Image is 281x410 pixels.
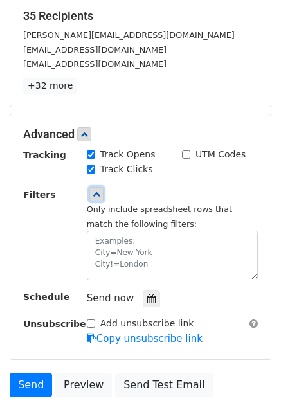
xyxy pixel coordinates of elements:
iframe: Chat Widget [217,348,281,410]
small: Only include spreadsheet rows that match the following filters: [87,204,232,229]
label: Track Clicks [100,163,153,176]
strong: Filters [23,190,56,200]
h5: Advanced [23,127,258,141]
small: [PERSON_NAME][EMAIL_ADDRESS][DOMAIN_NAME] [23,30,235,40]
strong: Tracking [23,150,66,160]
label: Add unsubscribe link [100,317,194,330]
label: UTM Codes [195,148,246,161]
a: Copy unsubscribe link [87,333,203,344]
a: Send [10,373,52,397]
small: [EMAIL_ADDRESS][DOMAIN_NAME] [23,45,167,55]
strong: Unsubscribe [23,319,86,329]
a: +32 more [23,78,77,94]
h5: 35 Recipients [23,9,258,23]
strong: Schedule [23,292,69,302]
a: Preview [55,373,112,397]
label: Track Opens [100,148,156,161]
a: Send Test Email [115,373,213,397]
small: [EMAIL_ADDRESS][DOMAIN_NAME] [23,59,167,69]
span: Send now [87,292,134,304]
